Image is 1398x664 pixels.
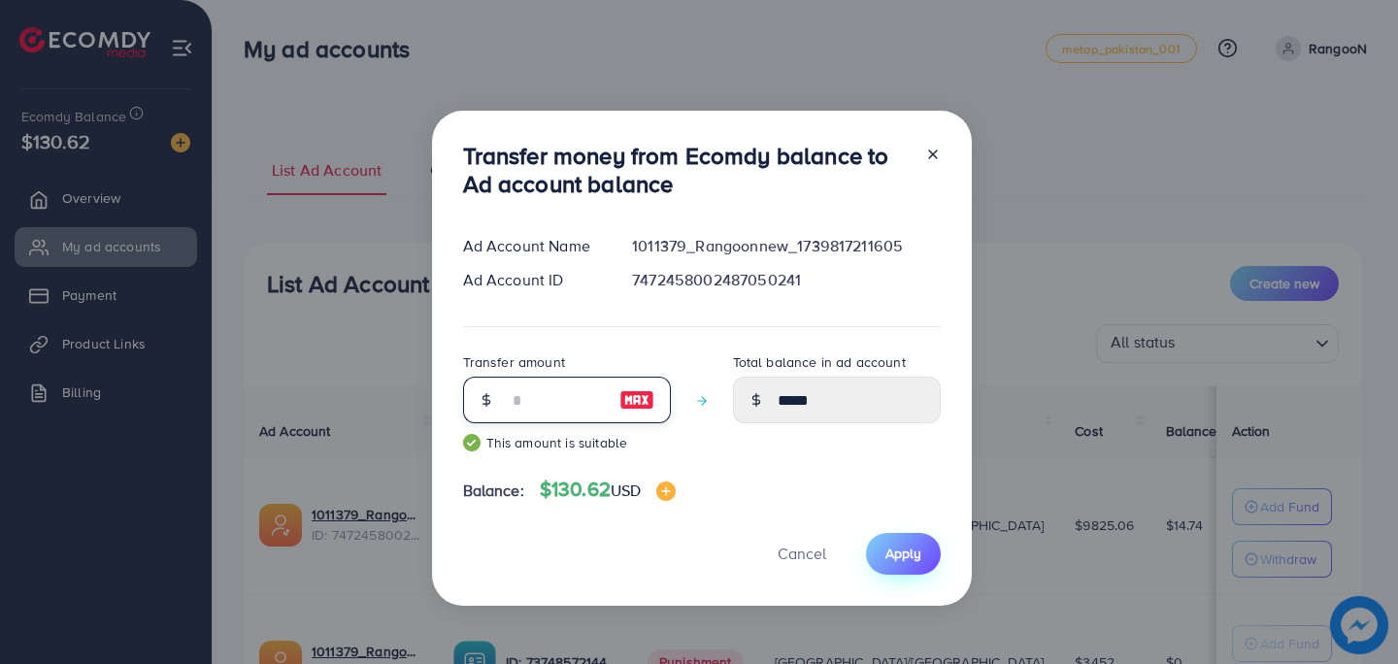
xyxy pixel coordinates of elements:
div: 7472458002487050241 [616,269,955,291]
h3: Transfer money from Ecomdy balance to Ad account balance [463,142,910,198]
label: Total balance in ad account [733,352,906,372]
button: Cancel [753,533,850,575]
img: guide [463,434,481,451]
h4: $130.62 [540,478,677,502]
span: USD [611,480,641,501]
div: Ad Account Name [448,235,617,257]
div: 1011379_Rangoonnew_1739817211605 [616,235,955,257]
span: Apply [885,544,921,563]
img: image [656,481,676,501]
label: Transfer amount [463,352,565,372]
span: Balance: [463,480,524,502]
div: Ad Account ID [448,269,617,291]
img: image [619,388,654,412]
span: Cancel [778,543,826,564]
small: This amount is suitable [463,433,671,452]
button: Apply [866,533,941,575]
